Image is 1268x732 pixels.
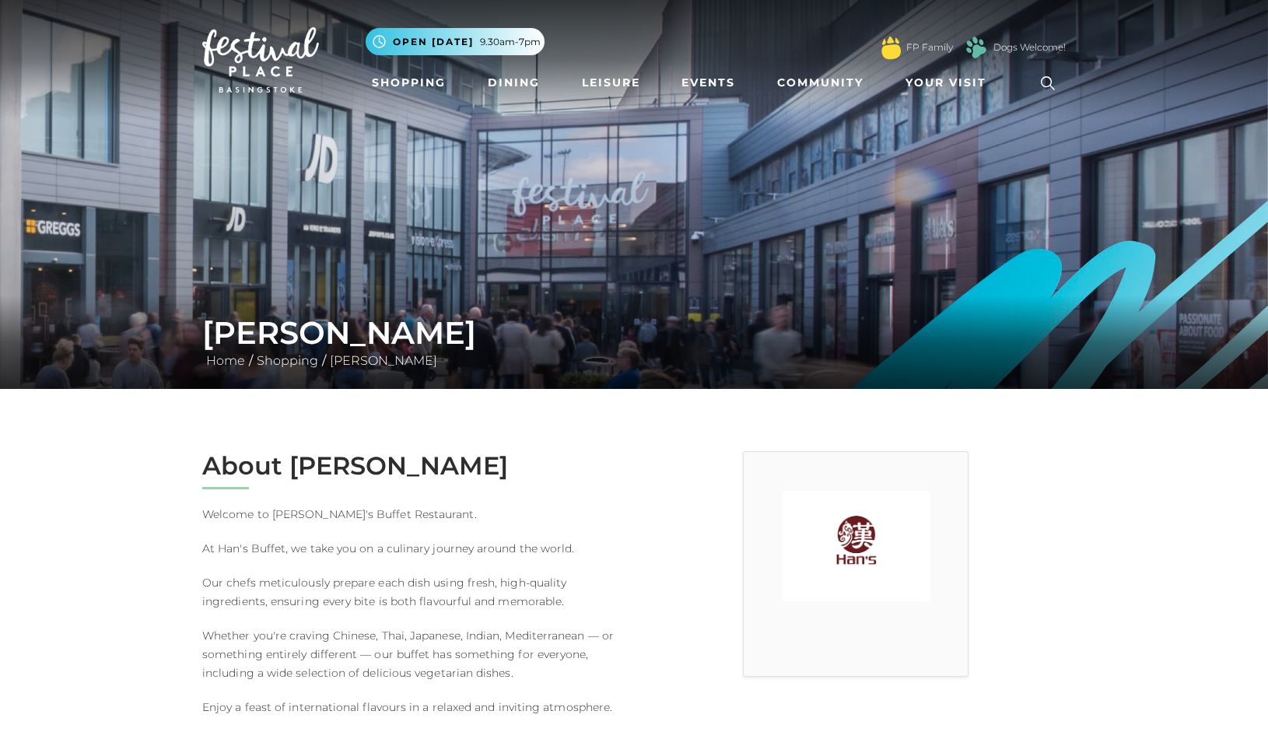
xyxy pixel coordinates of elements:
a: Dining [482,68,546,97]
p: Welcome to [PERSON_NAME]'s Buffet Restaurant. [202,505,622,524]
a: Dogs Welcome! [993,40,1066,54]
h1: [PERSON_NAME] [202,314,1066,352]
a: Events [675,68,741,97]
span: 9.30am-7pm [480,35,541,49]
button: Open [DATE] 9.30am-7pm [366,28,545,55]
p: Whether you're craving Chinese, Thai, Japanese, Indian, Mediterranean — or something entirely dif... [202,626,622,682]
a: Shopping [366,68,452,97]
a: Your Visit [899,68,1000,97]
p: Our chefs meticulously prepare each dish using fresh, high-quality ingredients, ensuring every bi... [202,573,622,611]
h2: About [PERSON_NAME] [202,451,622,481]
p: At Han's Buffet, we take you on a culinary journey around the world. [202,539,622,558]
a: Home [202,353,249,368]
img: Festival Place Logo [202,27,319,93]
a: Leisure [576,68,646,97]
div: / / [191,314,1077,370]
a: FP Family [906,40,953,54]
span: Your Visit [905,75,986,91]
span: Open [DATE] [393,35,474,49]
p: Enjoy a feast of international flavours in a relaxed and inviting atmosphere. [202,698,622,716]
a: [PERSON_NAME] [326,353,441,368]
a: Shopping [253,353,322,368]
a: Community [771,68,870,97]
